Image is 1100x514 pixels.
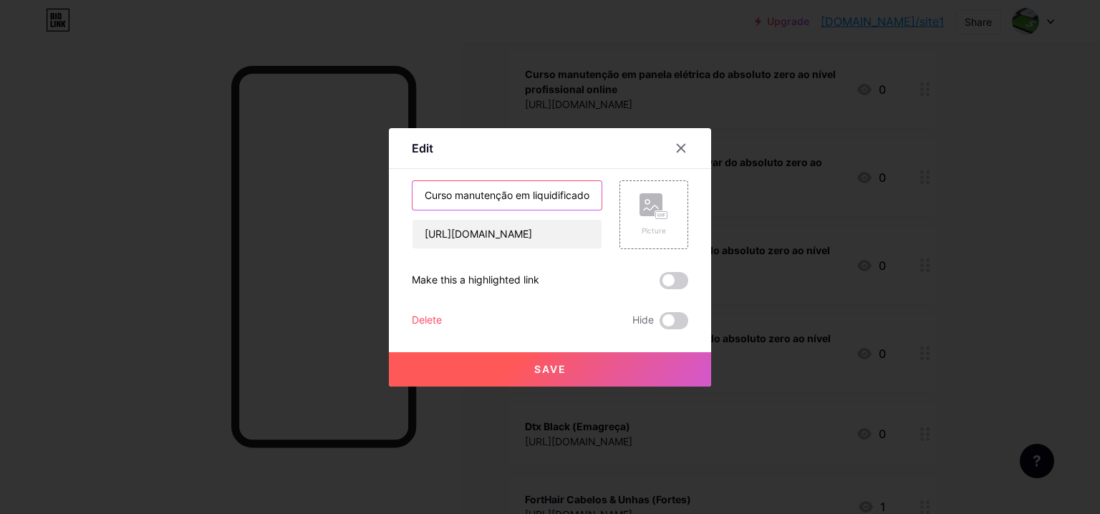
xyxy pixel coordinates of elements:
[412,181,602,210] input: Title
[412,140,433,157] div: Edit
[640,226,668,236] div: Picture
[412,312,442,329] div: Delete
[632,312,654,329] span: Hide
[534,363,566,375] span: Save
[412,220,602,248] input: URL
[412,272,539,289] div: Make this a highlighted link
[389,352,711,387] button: Save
